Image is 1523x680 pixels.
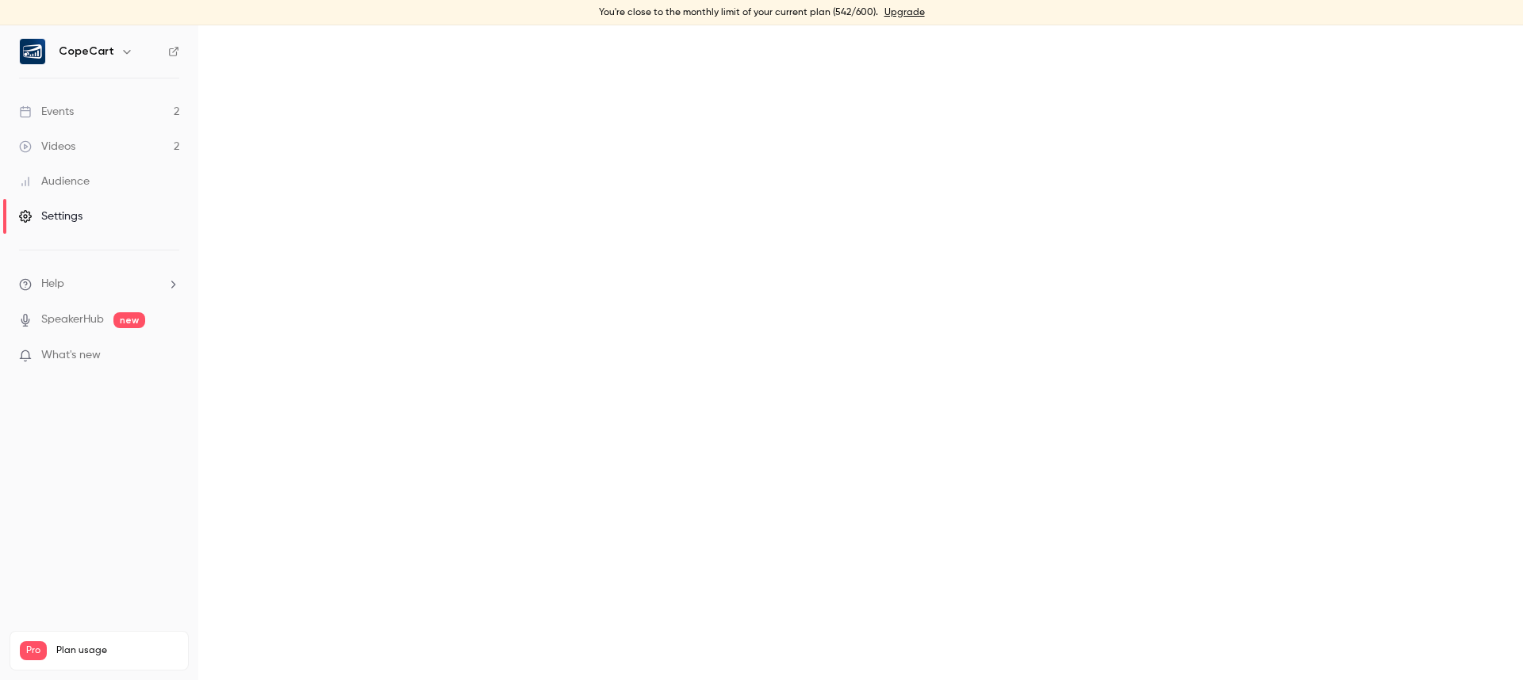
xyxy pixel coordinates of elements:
span: Pro [20,641,47,660]
div: Videos [19,139,75,155]
h6: CopeCart [59,44,114,59]
span: What's new [41,347,101,364]
img: CopeCart [20,39,45,64]
li: help-dropdown-opener [19,276,179,292]
span: new [113,312,145,328]
span: Help [41,276,64,292]
div: Events [19,104,74,120]
a: Upgrade [884,6,925,19]
div: Settings [19,208,82,224]
div: Audience [19,174,90,189]
span: Plan usage [56,644,178,657]
a: SpeakerHub [41,311,104,328]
